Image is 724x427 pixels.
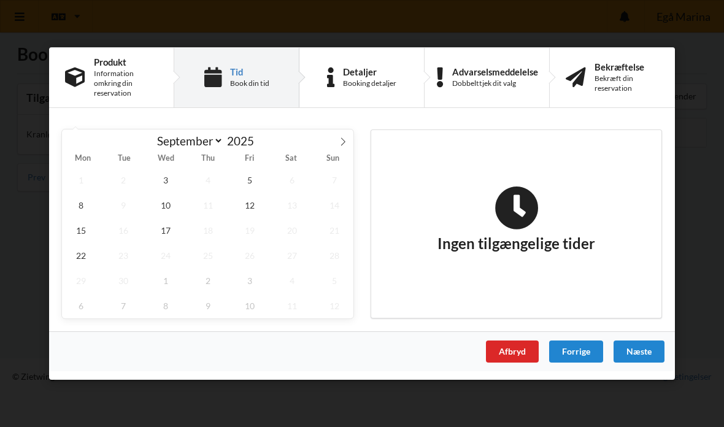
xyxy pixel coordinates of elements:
[189,193,227,218] span: September 11, 2025
[273,243,311,268] span: September 27, 2025
[315,167,353,193] span: September 7, 2025
[231,218,269,243] span: September 19, 2025
[595,74,659,93] div: Bekræft din reservation
[230,79,269,88] div: Book din tid
[104,268,142,293] span: September 30, 2025
[147,268,185,293] span: October 1, 2025
[147,218,185,243] span: September 17, 2025
[62,155,104,163] span: Mon
[104,218,142,243] span: September 16, 2025
[273,167,311,193] span: September 6, 2025
[315,268,353,293] span: October 5, 2025
[189,268,227,293] span: October 2, 2025
[312,155,353,163] span: Sun
[437,186,595,253] h2: Ingen tilgængelige tider
[147,243,185,268] span: September 24, 2025
[343,67,396,77] div: Detaljer
[273,193,311,218] span: September 13, 2025
[145,155,187,163] span: Wed
[62,268,100,293] span: September 29, 2025
[104,293,142,318] span: October 7, 2025
[343,79,396,88] div: Booking detaljer
[62,243,100,268] span: September 22, 2025
[315,243,353,268] span: September 28, 2025
[189,218,227,243] span: September 18, 2025
[486,340,539,363] div: Afbryd
[189,167,227,193] span: September 4, 2025
[104,193,142,218] span: September 9, 2025
[147,293,185,318] span: October 8, 2025
[614,340,664,363] div: Næste
[147,167,185,193] span: September 3, 2025
[223,134,264,148] input: Year
[273,293,311,318] span: October 11, 2025
[147,193,185,218] span: September 10, 2025
[62,218,100,243] span: September 15, 2025
[189,243,227,268] span: September 25, 2025
[231,193,269,218] span: September 12, 2025
[228,155,270,163] span: Fri
[273,218,311,243] span: September 20, 2025
[94,69,158,98] div: Information omkring din reservation
[230,67,269,77] div: Tid
[315,293,353,318] span: October 12, 2025
[315,218,353,243] span: September 21, 2025
[187,155,229,163] span: Thu
[231,167,269,193] span: September 5, 2025
[273,268,311,293] span: October 4, 2025
[189,293,227,318] span: October 9, 2025
[231,293,269,318] span: October 10, 2025
[549,340,603,363] div: Forrige
[62,167,100,193] span: September 1, 2025
[62,193,100,218] span: September 8, 2025
[94,57,158,67] div: Produkt
[62,293,100,318] span: October 6, 2025
[152,133,224,148] select: Month
[231,243,269,268] span: September 26, 2025
[452,67,538,77] div: Advarselsmeddelelse
[315,193,353,218] span: September 14, 2025
[231,268,269,293] span: October 3, 2025
[104,167,142,193] span: September 2, 2025
[104,155,145,163] span: Tue
[595,62,659,72] div: Bekræftelse
[452,79,538,88] div: Dobbelttjek dit valg
[270,155,312,163] span: Sat
[104,243,142,268] span: September 23, 2025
